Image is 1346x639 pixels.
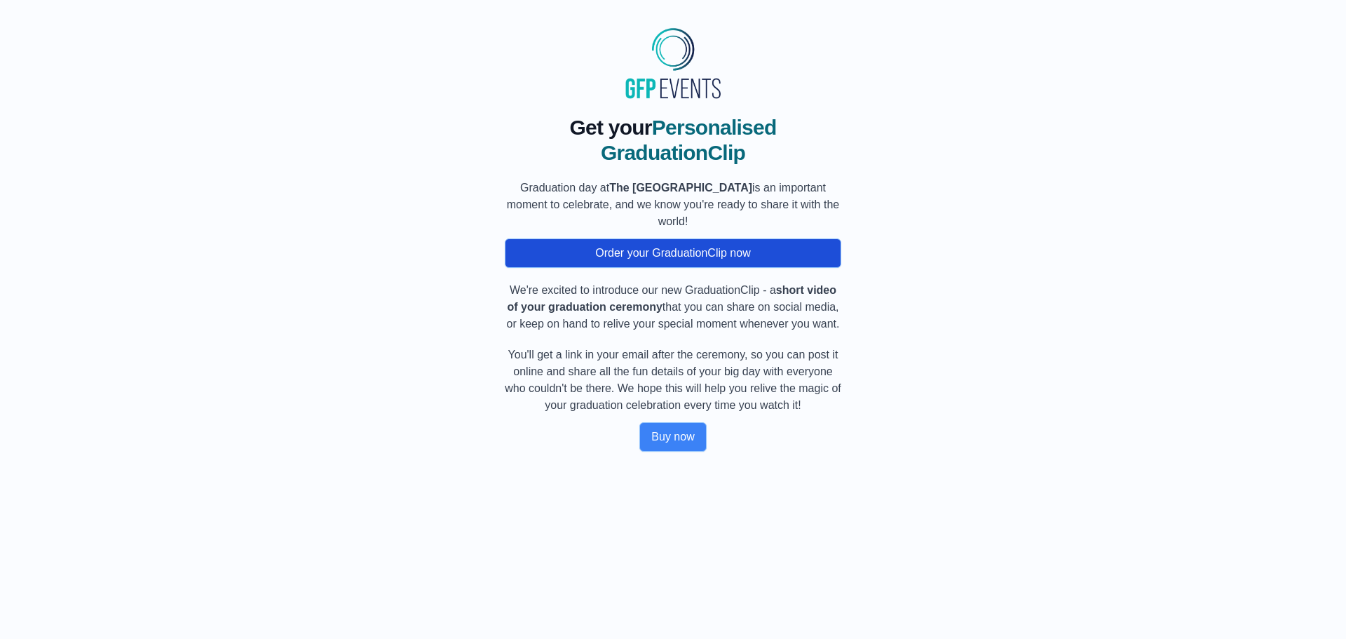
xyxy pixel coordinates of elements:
span: Personalised GraduationClip [601,116,777,164]
p: You'll get a link in your email after the ceremony, so you can post it online and share all the f... [505,347,841,414]
span: Get your [569,116,651,139]
b: The [GEOGRAPHIC_DATA] [609,182,752,194]
button: Buy now [639,422,706,452]
img: MyGraduationClip [620,22,726,104]
p: We're excited to introduce our new GraduationClip - a that you can share on social media, or keep... [505,282,841,332]
p: Graduation day at is an important moment to celebrate, and we know you're ready to share it with ... [505,180,841,230]
button: Order your GraduationClip now [505,238,841,268]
